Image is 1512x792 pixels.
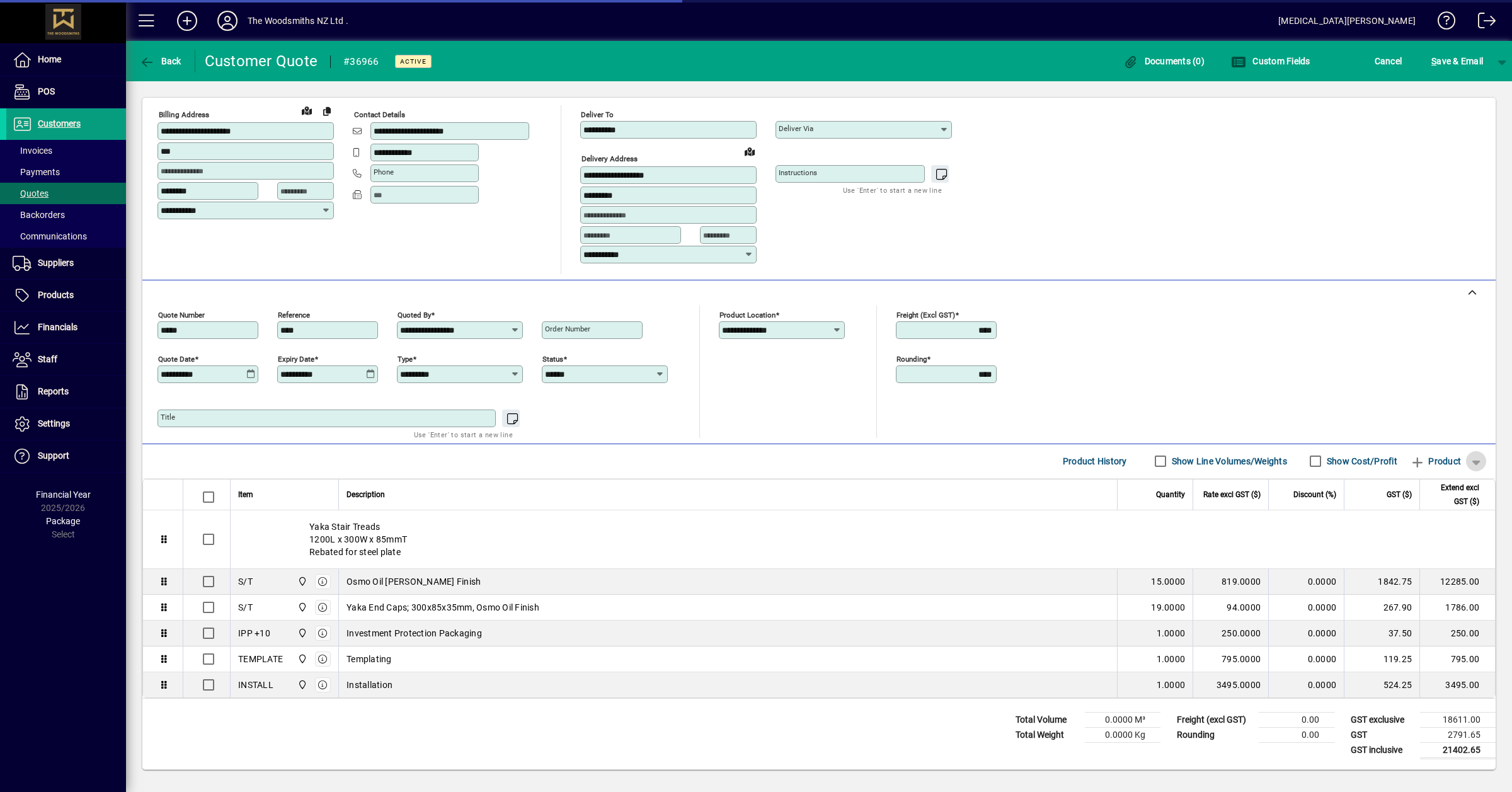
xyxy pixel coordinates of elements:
[1201,601,1261,614] div: 94.0000
[38,418,70,428] span: Settings
[779,168,817,177] mat-label: Instructions
[1420,712,1496,727] td: 18611.00
[779,124,813,133] mat-label: Deliver via
[719,310,776,319] mat-label: Product location
[1120,50,1208,72] button: Documents (0)
[13,167,60,177] span: Payments
[6,183,126,204] a: Quotes
[1201,679,1261,691] div: 3495.0000
[1428,481,1479,508] span: Extend excl GST ($)
[1344,742,1420,758] td: GST inclusive
[38,322,77,332] span: Financials
[1324,455,1397,468] label: Show Cost/Profit
[1372,50,1406,72] button: Cancel
[1169,455,1287,468] label: Show Line Volumes/Weights
[1419,646,1495,672] td: 795.00
[1375,51,1402,71] span: Cancel
[238,601,253,614] div: S/T
[6,161,126,183] a: Payments
[1344,727,1420,742] td: GST
[6,204,126,226] a: Backorders
[139,56,181,66] span: Back
[1419,621,1495,646] td: 250.00
[1420,727,1496,742] td: 2791.65
[205,51,318,71] div: Customer Quote
[6,44,126,76] a: Home
[374,168,394,176] mat-label: Phone
[1058,450,1132,473] button: Product History
[6,344,126,376] a: Staff
[6,280,126,311] a: Products
[158,310,205,319] mat-label: Quote number
[1085,712,1160,727] td: 0.0000 M³
[294,575,309,588] span: The Woodsmiths
[13,210,65,220] span: Backorders
[1344,646,1419,672] td: 119.25
[6,248,126,279] a: Suppliers
[1171,727,1259,742] td: Rounding
[6,312,126,343] a: Financials
[1268,595,1344,621] td: 0.0000
[1268,621,1344,646] td: 0.0000
[6,440,126,472] a: Support
[414,427,513,442] mat-hint: Use 'Enter' to start a new line
[231,510,1495,568] div: Yaka Stair Treads 1200L x 300W x 85mmT Rebated for steel plate
[238,679,273,691] div: INSTALL
[400,57,427,66] span: Active
[13,231,87,241] span: Communications
[1344,595,1419,621] td: 267.90
[238,488,253,502] span: Item
[317,101,337,121] button: Copy to Delivery address
[1009,712,1085,727] td: Total Volume
[1268,569,1344,595] td: 0.0000
[843,183,942,197] mat-hint: Use 'Enter' to start a new line
[1419,569,1495,595] td: 12285.00
[1151,575,1185,588] span: 15.0000
[896,354,927,363] mat-label: Rounding
[6,226,126,247] a: Communications
[1419,672,1495,697] td: 3495.00
[1203,488,1261,502] span: Rate excl GST ($)
[38,86,55,96] span: POS
[136,50,185,72] button: Back
[1428,3,1456,43] a: Knowledge Base
[6,408,126,440] a: Settings
[1259,712,1334,727] td: 0.00
[545,324,590,333] mat-label: Order number
[1278,11,1416,31] div: [MEDICAL_DATA][PERSON_NAME]
[1410,451,1461,471] span: Product
[294,678,309,692] span: The Woodsmiths
[36,490,91,500] span: Financial Year
[38,258,74,268] span: Suppliers
[1268,646,1344,672] td: 0.0000
[6,76,126,108] a: POS
[346,679,392,691] span: Installation
[1231,56,1310,66] span: Custom Fields
[13,146,52,156] span: Invoices
[248,11,348,31] div: The Woodsmiths NZ Ltd .
[1404,450,1467,473] button: Product
[6,376,126,408] a: Reports
[38,354,57,364] span: Staff
[46,516,80,526] span: Package
[126,50,195,72] app-page-header-button: Back
[896,310,955,319] mat-label: Freight (excl GST)
[542,354,563,363] mat-label: Status
[1387,488,1412,502] span: GST ($)
[1171,712,1259,727] td: Freight (excl GST)
[1259,727,1334,742] td: 0.00
[343,52,379,72] div: #36966
[1009,727,1085,742] td: Total Weight
[1085,727,1160,742] td: 0.0000 Kg
[1431,51,1483,71] span: ave & Email
[346,575,481,588] span: Osmo Oil [PERSON_NAME] Finish
[238,627,270,640] div: IPP +10
[1431,56,1436,66] span: S
[238,575,253,588] div: S/T
[38,290,74,300] span: Products
[346,627,482,640] span: Investment Protection Packaging
[158,354,195,363] mat-label: Quote date
[38,386,69,396] span: Reports
[1063,451,1127,471] span: Product History
[1157,679,1186,691] span: 1.0000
